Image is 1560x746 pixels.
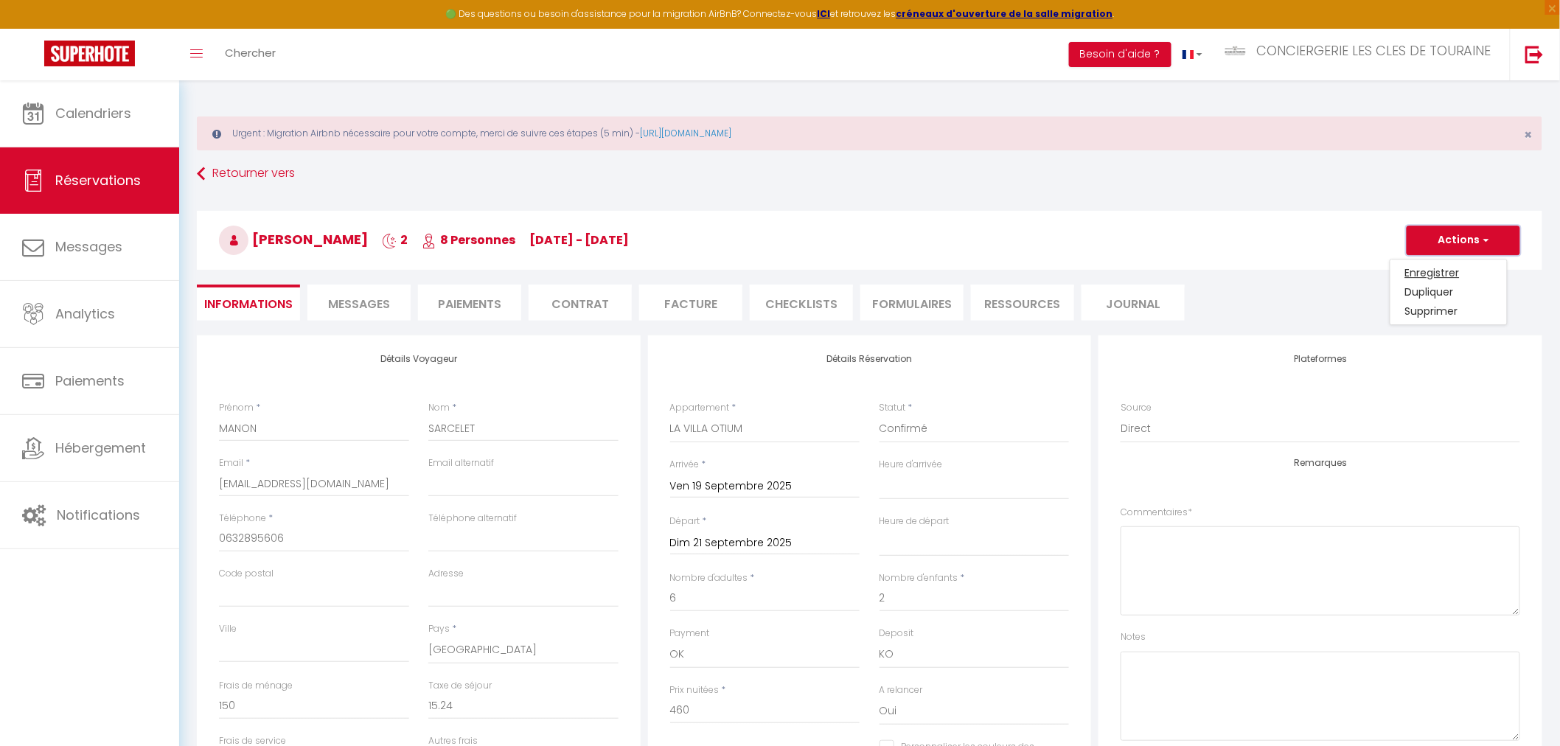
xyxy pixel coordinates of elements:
[1256,41,1491,60] span: CONCIERGERIE LES CLES DE TOURAINE
[1213,29,1510,80] a: ... CONCIERGERIE LES CLES DE TOURAINE
[880,401,906,415] label: Statut
[880,627,914,641] label: Deposit
[1390,282,1507,301] a: Dupliquer
[880,571,958,585] label: Nombre d'enfants
[197,285,300,321] li: Informations
[428,512,517,526] label: Téléphone alternatif
[428,456,494,470] label: Email alternatif
[428,401,450,415] label: Nom
[55,439,146,457] span: Hébergement
[1407,226,1520,255] button: Actions
[670,627,710,641] label: Payment
[219,456,243,470] label: Email
[1390,301,1507,321] a: Supprimer
[219,512,266,526] label: Téléphone
[1121,630,1146,644] label: Notes
[328,296,390,313] span: Messages
[422,231,515,248] span: 8 Personnes
[1525,45,1544,63] img: logout
[1525,128,1533,142] button: Close
[12,6,56,50] button: Ouvrir le widget de chat LiveChat
[44,41,135,66] img: Super Booking
[818,7,831,20] a: ICI
[219,679,293,693] label: Frais de ménage
[670,515,700,529] label: Départ
[1121,458,1520,468] h4: Remarques
[225,45,276,60] span: Chercher
[880,515,950,529] label: Heure de départ
[1121,506,1192,520] label: Commentaires
[529,231,629,248] span: [DATE] - [DATE]
[219,622,237,636] label: Ville
[750,285,853,321] li: CHECKLISTS
[670,571,748,585] label: Nombre d'adultes
[57,506,140,524] span: Notifications
[1525,125,1533,144] span: ×
[880,458,943,472] label: Heure d'arrivée
[1069,42,1171,67] button: Besoin d'aide ?
[971,285,1074,321] li: Ressources
[670,354,1070,364] h4: Détails Réservation
[382,231,408,248] span: 2
[670,683,720,697] label: Prix nuitées
[197,116,1542,150] div: Urgent : Migration Airbnb nécessaire pour votre compte, merci de suivre ces étapes (5 min) -
[1390,263,1507,282] a: Enregistrer
[428,679,492,693] label: Taxe de séjour
[55,104,131,122] span: Calendriers
[1121,354,1520,364] h4: Plateformes
[640,127,731,139] a: [URL][DOMAIN_NAME]
[219,354,619,364] h4: Détails Voyageur
[55,304,115,323] span: Analytics
[197,161,1542,187] a: Retourner vers
[55,372,125,390] span: Paiements
[670,401,730,415] label: Appartement
[55,237,122,256] span: Messages
[896,7,1113,20] a: créneaux d'ouverture de la salle migration
[529,285,632,321] li: Contrat
[428,622,450,636] label: Pays
[418,285,521,321] li: Paiements
[219,401,254,415] label: Prénom
[214,29,287,80] a: Chercher
[880,683,923,697] label: A relancer
[1121,401,1152,415] label: Source
[860,285,964,321] li: FORMULAIRES
[670,458,700,472] label: Arrivée
[219,230,368,248] span: [PERSON_NAME]
[1225,45,1247,57] img: ...
[428,567,464,581] label: Adresse
[219,567,274,581] label: Code postal
[639,285,742,321] li: Facture
[1082,285,1185,321] li: Journal
[55,171,141,189] span: Réservations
